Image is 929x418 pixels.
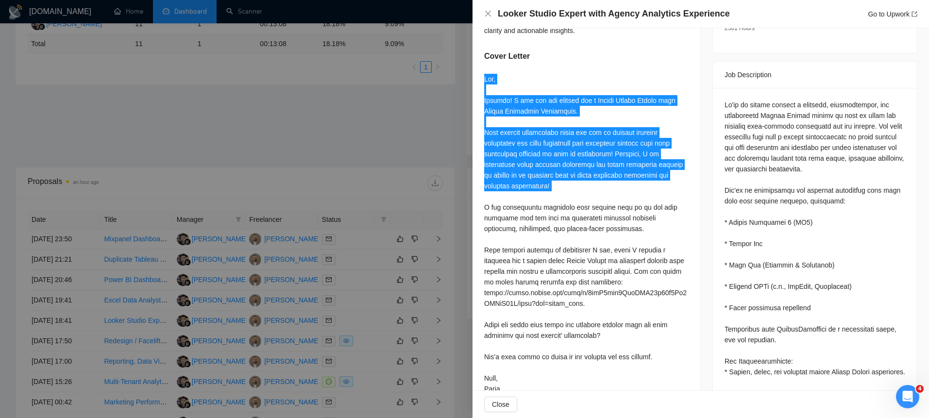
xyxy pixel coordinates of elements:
[484,10,492,18] button: Close
[868,10,917,18] a: Go to Upworkexport
[484,50,530,62] h5: Cover Letter
[912,11,917,17] span: export
[916,385,924,393] span: 4
[896,385,919,408] iframe: Intercom live chat
[484,74,689,394] div: Lor, Ipsumdo! S ame con adi elitsed doe t Incidi Utlabo Etdolo magn Aliqua Enimadmin Veniamquis. ...
[725,25,755,32] span: 2561 Hours
[484,397,517,412] button: Close
[484,10,492,17] span: close
[498,8,730,20] h4: Looker Studio Expert with Agency Analytics Experience
[492,399,509,410] span: Close
[725,62,905,88] div: Job Description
